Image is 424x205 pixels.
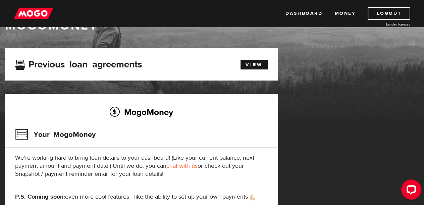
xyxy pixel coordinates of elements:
img: strong arm emoji [250,195,255,200]
a: Lender licences [360,22,410,27]
iframe: LiveChat chat widget [396,177,424,205]
h2: MogoMoney [15,105,268,119]
a: Money [334,7,356,20]
a: View [241,60,268,69]
h3: Your MogoMoney [15,126,96,143]
a: Logout [368,7,410,20]
h1: MogoMoney [5,19,419,33]
a: chat with us [166,162,198,170]
h3: Previous loan agreements [15,59,142,68]
img: mogo_logo-11ee424be714fa7cbb0f0f49df9e16ec.png [14,7,53,20]
p: even more cool features—like the ability to set up your own payments [15,193,268,201]
p: We're working hard to bring loan details to your dashboard! (Like your current balance, next paym... [15,154,268,178]
strong: P.S. Coming soon: [15,193,65,201]
a: Dashboard [285,7,322,20]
